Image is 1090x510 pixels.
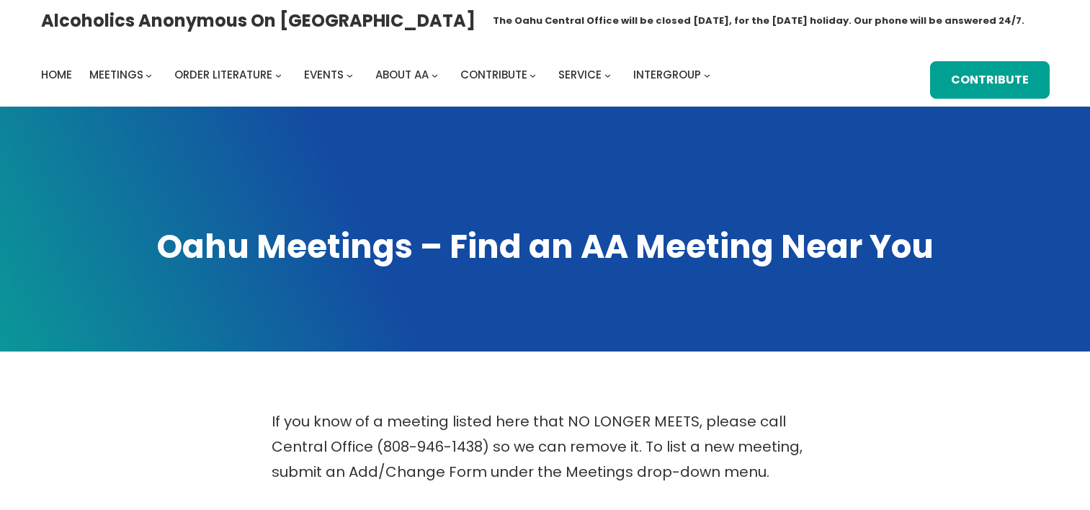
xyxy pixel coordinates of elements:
[304,65,344,85] a: Events
[432,72,438,79] button: About AA submenu
[41,65,72,85] a: Home
[347,72,353,79] button: Events submenu
[930,61,1050,99] a: Contribute
[530,72,536,79] button: Contribute submenu
[304,67,344,82] span: Events
[174,67,272,82] span: Order Literature
[146,72,152,79] button: Meetings submenu
[558,67,602,82] span: Service
[41,5,475,36] a: Alcoholics Anonymous on [GEOGRAPHIC_DATA]
[272,409,819,485] p: If you know of a meeting listed here that NO LONGER MEETS, please call Central Office (808-946-14...
[704,72,710,79] button: Intergroup submenu
[460,65,527,85] a: Contribute
[89,67,143,82] span: Meetings
[41,225,1050,269] h1: Oahu Meetings – Find an AA Meeting Near You
[375,67,429,82] span: About AA
[89,65,143,85] a: Meetings
[460,67,527,82] span: Contribute
[493,14,1024,28] h1: The Oahu Central Office will be closed [DATE], for the [DATE] holiday. Our phone will be answered...
[633,67,701,82] span: Intergroup
[604,72,611,79] button: Service submenu
[633,65,701,85] a: Intergroup
[375,65,429,85] a: About AA
[275,72,282,79] button: Order Literature submenu
[558,65,602,85] a: Service
[41,65,715,85] nav: Intergroup
[41,67,72,82] span: Home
